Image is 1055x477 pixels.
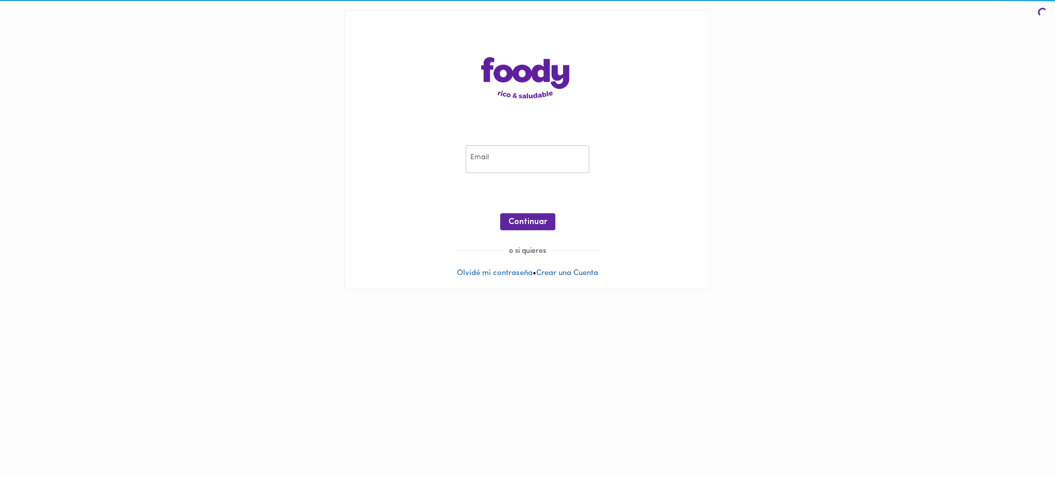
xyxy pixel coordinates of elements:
[536,269,598,277] a: Crear una Cuenta
[481,57,574,98] img: logo-main-page.png
[995,417,1045,467] iframe: Messagebird Livechat Widget
[500,213,555,230] button: Continuar
[466,145,589,174] input: pepitoperez@gmail.com
[503,247,552,255] span: o si quieres
[457,269,533,277] a: Olvidé mi contraseña
[508,217,547,227] span: Continuar
[345,11,710,289] div: •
